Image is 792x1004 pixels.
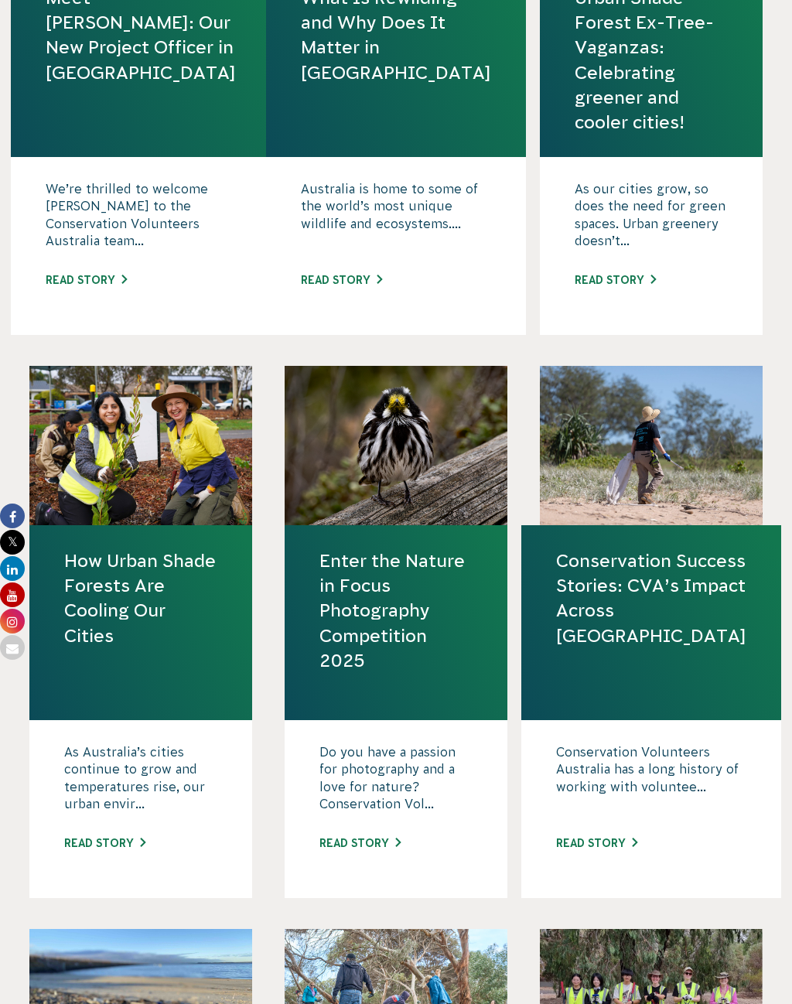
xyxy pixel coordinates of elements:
[556,837,637,849] a: Read story
[575,274,656,286] a: Read story
[46,274,127,286] a: Read story
[319,743,473,821] p: Do you have a passion for photography and a love for nature? Conservation Vol...
[556,548,746,648] a: Conservation Success Stories: CVA’s Impact Across [GEOGRAPHIC_DATA]
[64,837,145,849] a: Read story
[556,743,746,821] p: Conservation Volunteers Australia has a long history of working with voluntee...
[301,180,491,258] p: Australia is home to some of the world’s most unique wildlife and ecosystems....
[301,274,382,286] a: Read story
[319,548,473,673] a: Enter the Nature in Focus Photography Competition 2025
[46,180,236,258] p: We’re thrilled to welcome [PERSON_NAME] to the Conservation Volunteers Australia team...
[64,548,217,648] a: How Urban Shade Forests Are Cooling Our Cities
[64,743,217,821] p: As Australia’s cities continue to grow and temperatures rise, our urban envir...
[319,837,401,849] a: Read story
[575,180,728,258] p: As our cities grow, so does the need for green spaces. Urban greenery doesn’t...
